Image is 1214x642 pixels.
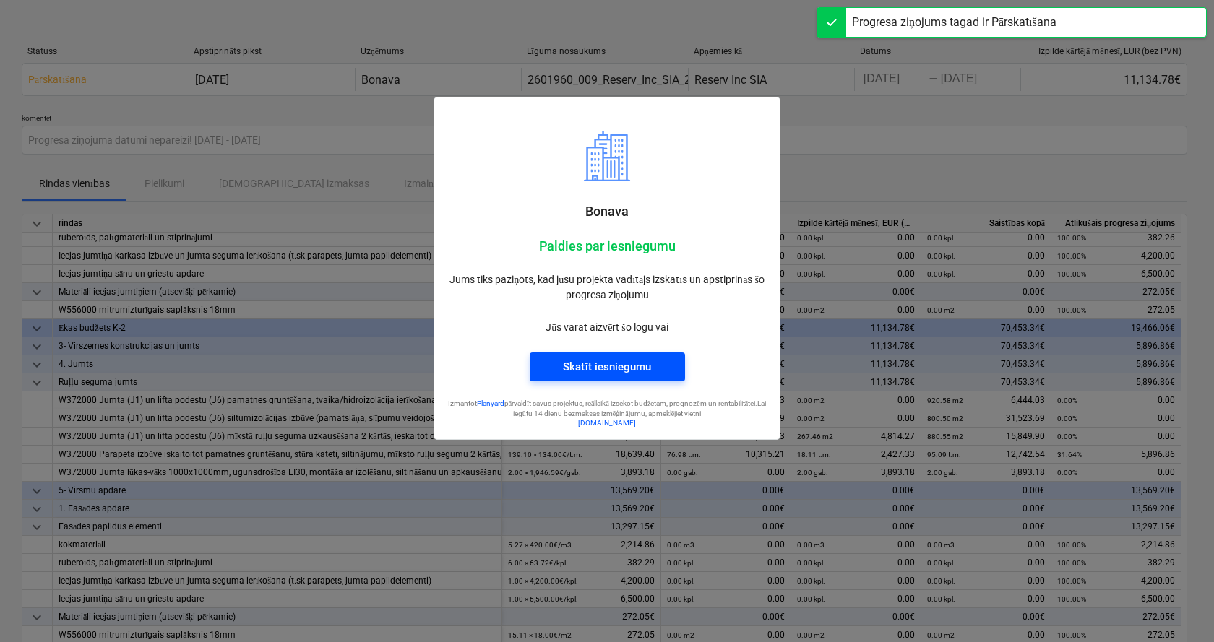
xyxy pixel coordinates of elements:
[530,352,685,381] button: Skatīt iesniegumu
[563,357,650,376] div: Skatīt iesniegumu
[446,399,768,418] p: Izmantot pārvaldīt savus projektus, reāllaikā izsekot budžetam, prognozēm un rentabilitātei. Lai ...
[446,203,768,220] p: Bonava
[578,419,636,427] a: [DOMAIN_NAME]
[852,14,1056,31] div: Progresa ziņojums tagad ir Pārskatīšana
[446,272,768,303] p: Jums tiks paziņots, kad jūsu projekta vadītājs izskatīs un apstiprinās šo progresa ziņojumu
[446,320,768,335] p: Jūs varat aizvērt šo logu vai
[477,399,504,407] a: Planyard
[446,238,768,255] p: Paldies par iesniegumu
